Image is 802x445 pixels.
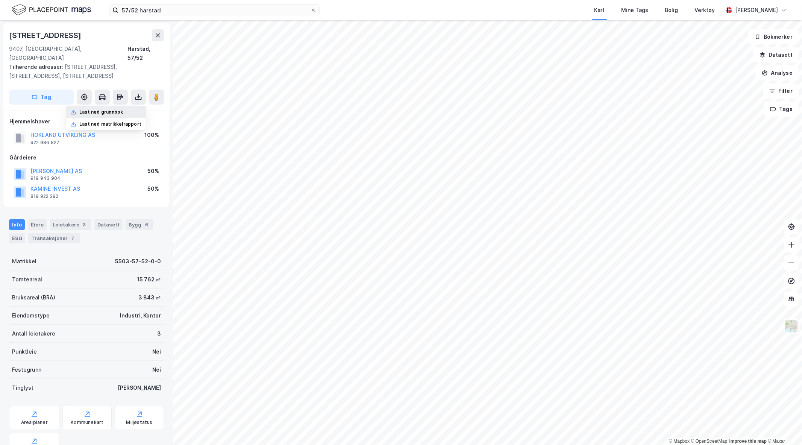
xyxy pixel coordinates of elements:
div: Nei [152,365,161,374]
div: Verktøy [694,6,715,15]
div: Last ned matrikkelrapport [79,121,141,127]
div: Antall leietakere [12,329,55,338]
div: ESG [9,233,25,243]
button: Datasett [753,47,799,62]
div: Kommunekart [71,419,103,425]
div: Hjemmelshaver [9,117,164,126]
div: Bolig [665,6,678,15]
div: Punktleie [12,347,37,356]
div: Matrikkel [12,257,36,266]
div: Industri, Kontor [120,311,161,320]
button: Tag [9,90,74,105]
button: Bokmerker [748,29,799,44]
div: Gårdeiere [9,153,164,162]
div: Last ned grunnbok [79,109,123,115]
div: Kart [594,6,605,15]
button: Filter [763,84,799,99]
div: Nei [152,347,161,356]
a: Improve this map [729,439,767,444]
div: Mine Tags [621,6,648,15]
div: 3 [157,329,161,338]
div: 5503-57-52-0-0 [115,257,161,266]
div: Datasett [94,219,123,230]
div: [STREET_ADDRESS], [STREET_ADDRESS], [STREET_ADDRESS] [9,62,158,80]
a: OpenStreetMap [691,439,728,444]
div: 819 922 292 [30,193,58,199]
div: Miljøstatus [126,419,153,425]
input: Søk på adresse, matrikkel, gårdeiere, leietakere eller personer [118,5,310,16]
button: Analyse [755,65,799,80]
div: Tinglyst [12,383,33,392]
div: Transaksjoner [28,233,80,243]
div: 3 [81,221,88,228]
div: Kontrollprogram for chat [764,409,802,445]
div: Eiendomstype [12,311,50,320]
div: 50% [147,184,159,193]
img: Z [784,319,799,333]
div: Info [9,219,25,230]
div: Bruksareal (BRA) [12,293,55,302]
div: Festegrunn [12,365,41,374]
img: logo.f888ab2527a4732fd821a326f86c7f29.svg [12,3,91,17]
div: 7 [69,234,77,242]
div: 6 [143,221,150,228]
div: [PERSON_NAME] [118,383,161,392]
div: 9407, [GEOGRAPHIC_DATA], [GEOGRAPHIC_DATA] [9,44,127,62]
div: 100% [144,131,159,140]
button: Tags [764,102,799,117]
div: Tomteareal [12,275,42,284]
div: [STREET_ADDRESS] [9,29,83,41]
div: [PERSON_NAME] [735,6,778,15]
div: 3 843 ㎡ [138,293,161,302]
div: 15 762 ㎡ [137,275,161,284]
div: Eiere [28,219,47,230]
div: Harstad, 57/52 [127,44,164,62]
a: Mapbox [669,439,690,444]
iframe: Chat Widget [764,409,802,445]
span: Tilhørende adresser: [9,64,65,70]
div: Bygg [126,219,153,230]
div: 50% [147,167,159,176]
div: Leietakere [50,219,91,230]
div: Arealplaner [21,419,48,425]
div: 919 943 904 [30,175,61,181]
div: 922 986 827 [30,140,59,146]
